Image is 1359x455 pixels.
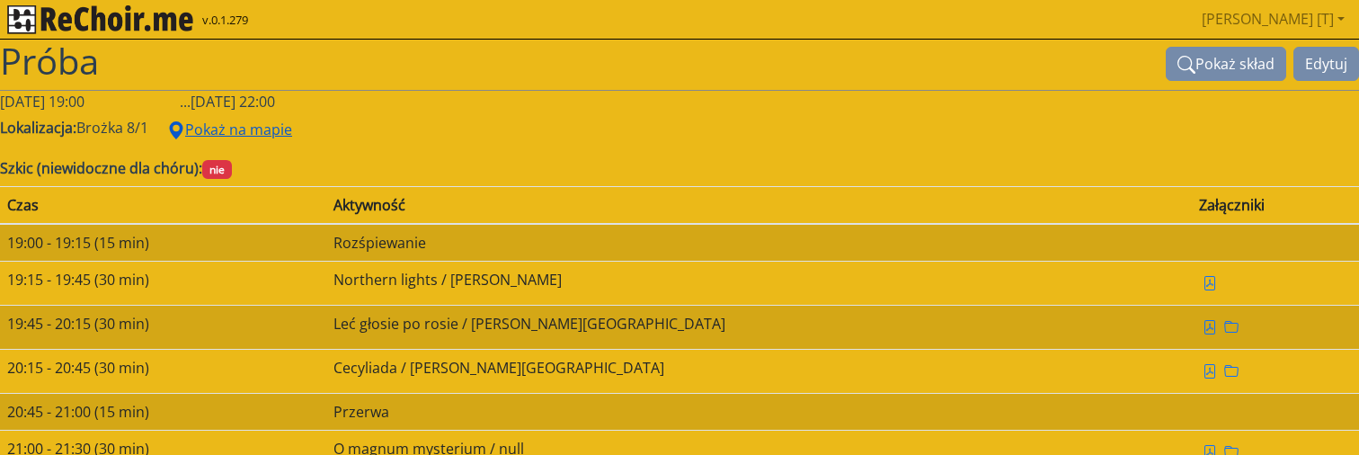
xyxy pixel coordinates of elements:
span: nie [202,160,232,178]
svg: folder [1224,320,1239,335]
a: nagrania [1221,361,1242,381]
div: Aktywność [333,194,1186,216]
div: Załączniki [1199,194,1352,216]
td: Przerwa [326,393,1193,430]
div: Czas [7,194,319,216]
td: Rozśpiewanie [326,224,1193,262]
button: searchPokaż skład [1166,47,1286,81]
img: rekłajer mi [7,5,193,34]
svg: folder [1224,364,1239,379]
td: Leć głosie po rosie / [PERSON_NAME][GEOGRAPHIC_DATA] [326,305,1193,349]
span: Brożka 8/1 [76,118,148,138]
svg: file pdf [1203,320,1217,335]
td: Cecyliada / [PERSON_NAME][GEOGRAPHIC_DATA] [326,349,1193,393]
svg: file pdf [1203,276,1217,290]
td: Northern lights / [PERSON_NAME] [326,261,1193,305]
svg: file pdf [1203,364,1217,379]
a: nagrania [1221,317,1242,337]
svg: search [1177,56,1195,74]
svg: geo alt fill [167,121,185,139]
span: v.0.1.279 [202,12,248,30]
span: [DATE] 22:00 [191,92,275,112]
button: geo alt fillPokaż na mapie [155,112,304,147]
a: [PERSON_NAME] [T] [1195,1,1352,37]
button: Edytuj [1293,47,1359,81]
